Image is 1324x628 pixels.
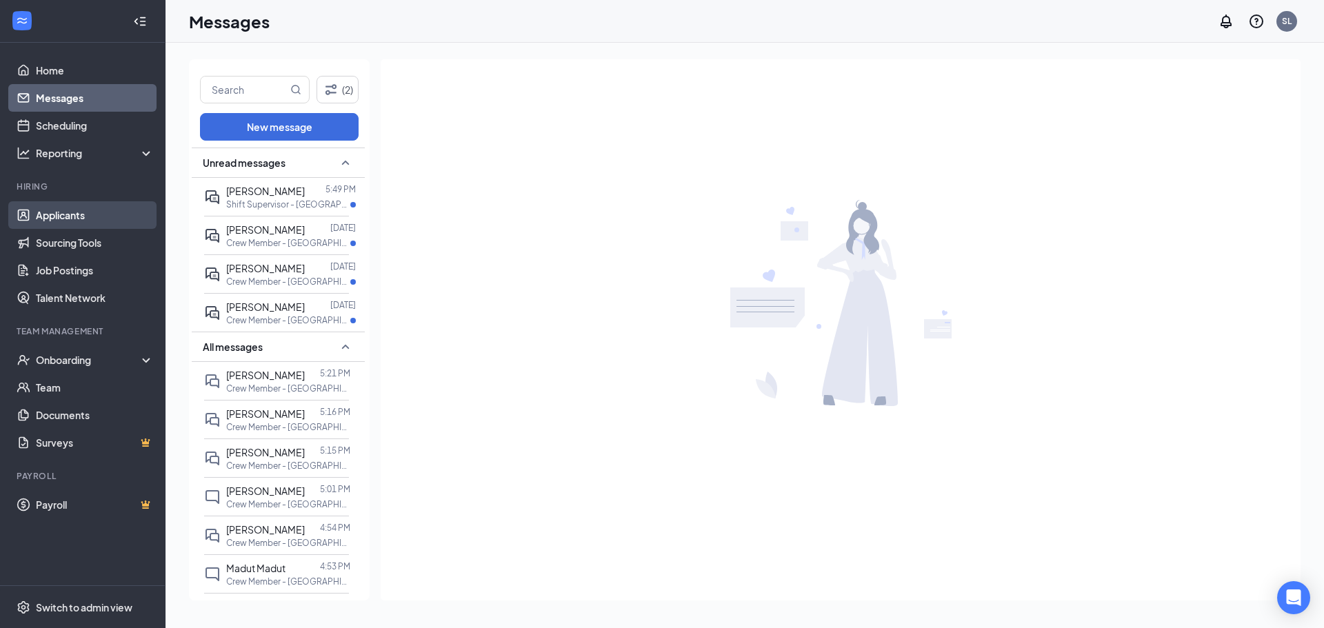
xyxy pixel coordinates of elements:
[337,154,354,171] svg: SmallChevronUp
[36,374,154,401] a: Team
[203,156,285,170] span: Unread messages
[320,367,350,379] p: 5:21 PM
[330,261,356,272] p: [DATE]
[36,112,154,139] a: Scheduling
[226,446,305,458] span: [PERSON_NAME]
[226,421,350,433] p: Crew Member - [GEOGRAPHIC_DATA] (72nd & Pacific) at [GEOGRAPHIC_DATA] (72nd & Pacific)
[17,600,30,614] svg: Settings
[204,527,221,544] svg: DoubleChat
[226,199,350,210] p: Shift Supervisor - [GEOGRAPHIC_DATA] (72nd & Pacific) at [GEOGRAPHIC_DATA] (72nd & Pacific)
[317,76,359,103] button: Filter (2)
[320,599,350,611] p: 4:51 PM
[226,185,305,197] span: [PERSON_NAME]
[204,373,221,389] svg: DoubleChat
[36,284,154,312] a: Talent Network
[226,485,305,497] span: [PERSON_NAME]
[226,223,305,236] span: [PERSON_NAME]
[17,325,151,337] div: Team Management
[204,489,221,505] svg: ChatInactive
[204,305,221,321] svg: ActiveDoubleChat
[204,266,221,283] svg: ActiveDoubleChat
[226,576,350,587] p: Crew Member - [GEOGRAPHIC_DATA] (72nd & Pacific) at [GEOGRAPHIC_DATA] (72nd & Pacific)
[133,14,147,28] svg: Collapse
[1248,13,1265,30] svg: QuestionInfo
[36,429,154,456] a: SurveysCrown
[320,406,350,418] p: 5:16 PM
[36,401,154,429] a: Documents
[36,600,132,614] div: Switch to admin view
[337,338,354,355] svg: SmallChevronUp
[204,566,221,583] svg: ChatInactive
[15,14,29,28] svg: WorkstreamLogo
[17,353,30,367] svg: UserCheck
[201,77,288,103] input: Search
[17,470,151,482] div: Payroll
[36,491,154,518] a: PayrollCrown
[226,314,350,326] p: Crew Member - [GEOGRAPHIC_DATA] (72nd & Pacific) at [GEOGRAPHIC_DATA] (72nd & Pacific)
[226,407,305,420] span: [PERSON_NAME]
[36,201,154,229] a: Applicants
[330,299,356,311] p: [DATE]
[36,256,154,284] a: Job Postings
[36,229,154,256] a: Sourcing Tools
[226,383,350,394] p: Crew Member - [GEOGRAPHIC_DATA] (72nd & Pacific) at [GEOGRAPHIC_DATA] (72nd & Pacific)
[36,146,154,160] div: Reporting
[226,301,305,313] span: [PERSON_NAME]
[320,483,350,495] p: 5:01 PM
[17,181,151,192] div: Hiring
[325,183,356,195] p: 5:49 PM
[36,353,142,367] div: Onboarding
[226,498,350,510] p: Crew Member - [GEOGRAPHIC_DATA] (72nd & Pacific) at [GEOGRAPHIC_DATA] (72nd & Pacific)
[226,460,350,472] p: Crew Member - [GEOGRAPHIC_DATA] (72nd & Pacific) at [GEOGRAPHIC_DATA] (72nd & Pacific)
[226,369,305,381] span: [PERSON_NAME]
[226,276,350,287] p: Crew Member - [GEOGRAPHIC_DATA] (72nd & Pacific) at [GEOGRAPHIC_DATA] (72nd & Pacific)
[226,262,305,274] span: [PERSON_NAME]
[226,562,285,574] span: Madut Madut
[330,222,356,234] p: [DATE]
[200,113,359,141] button: New message
[203,340,263,354] span: All messages
[1282,15,1292,27] div: SL
[226,237,350,249] p: Crew Member - [GEOGRAPHIC_DATA] (72nd & Pacific) at [GEOGRAPHIC_DATA] (72nd & Pacific)
[204,450,221,467] svg: DoubleChat
[1277,581,1310,614] div: Open Intercom Messenger
[320,445,350,456] p: 5:15 PM
[189,10,270,33] h1: Messages
[226,523,305,536] span: [PERSON_NAME]
[320,560,350,572] p: 4:53 PM
[36,84,154,112] a: Messages
[17,146,30,160] svg: Analysis
[204,227,221,244] svg: ActiveDoubleChat
[320,522,350,534] p: 4:54 PM
[323,81,339,98] svg: Filter
[36,57,154,84] a: Home
[204,412,221,428] svg: DoubleChat
[290,84,301,95] svg: MagnifyingGlass
[226,537,350,549] p: Crew Member - [GEOGRAPHIC_DATA] (72nd & Pacific) at [GEOGRAPHIC_DATA] (72nd & Pacific)
[1218,13,1234,30] svg: Notifications
[204,189,221,205] svg: ActiveDoubleChat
